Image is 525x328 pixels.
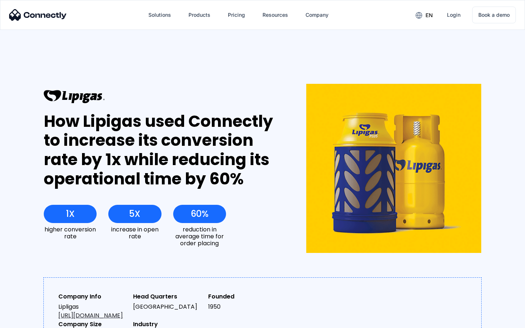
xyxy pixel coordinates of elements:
a: [URL][DOMAIN_NAME] [58,311,123,320]
div: Pricing [228,10,245,20]
div: Head Quarters [133,292,202,301]
div: 1X [66,209,75,219]
div: Solutions [148,10,171,20]
div: Products [188,10,210,20]
div: increase in open rate [108,226,161,240]
div: Login [447,10,460,20]
div: Company [306,10,328,20]
div: Founded [208,292,277,301]
div: Lipligas [58,302,127,320]
a: Pricing [222,6,251,24]
div: higher conversion rate [44,226,97,240]
div: How Lipigas used Connectly to increase its conversion rate by 1x while reducing its operational t... [44,112,280,189]
div: [GEOGRAPHIC_DATA] [133,302,202,311]
div: 5X [129,209,140,219]
a: Login [441,6,466,24]
div: Resources [262,10,288,20]
div: 1950 [208,302,277,311]
a: Book a demo [472,7,516,23]
div: reduction in average time for order placing [173,226,226,247]
div: Company Info [58,292,127,301]
ul: Language list [15,315,44,325]
div: 60% [191,209,209,219]
aside: Language selected: English [7,315,44,325]
img: Connectly Logo [9,9,67,21]
div: en [425,10,433,20]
